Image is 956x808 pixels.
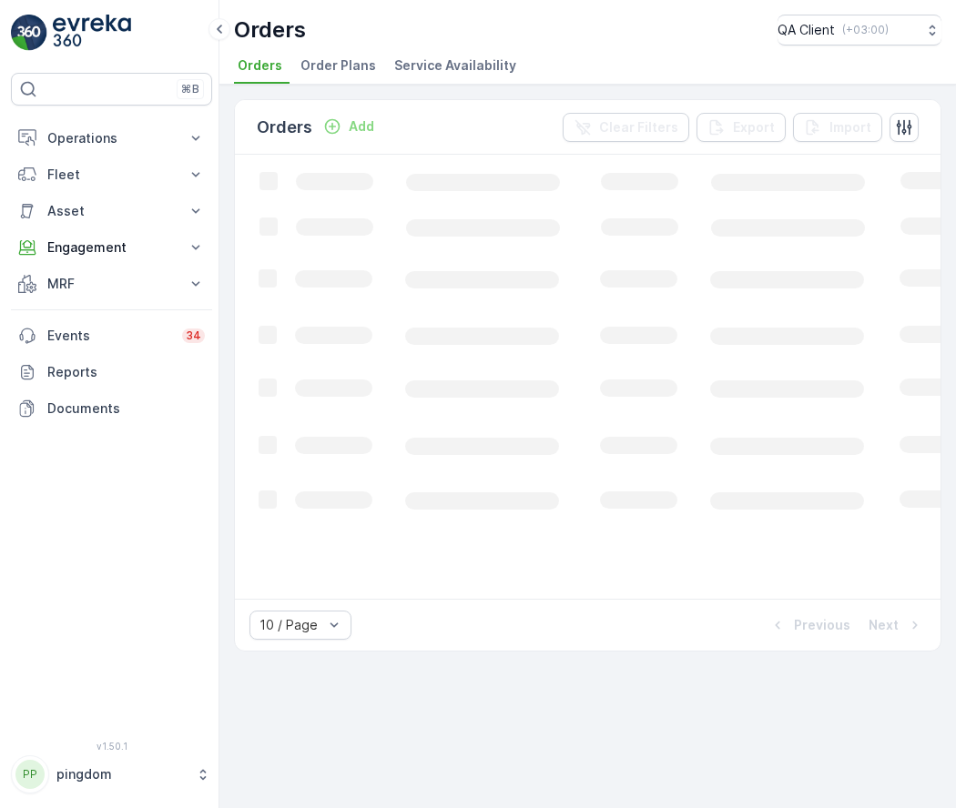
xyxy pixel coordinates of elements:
[563,113,689,142] button: Clear Filters
[11,755,212,793] button: PPpingdom
[56,765,187,783] p: pingdom
[11,266,212,302] button: MRF
[733,118,775,136] p: Export
[697,113,786,142] button: Export
[11,120,212,157] button: Operations
[257,115,312,140] p: Orders
[842,23,889,37] p: ( +03:00 )
[11,15,47,51] img: logo
[15,760,45,789] div: PP
[394,56,516,75] span: Service Availability
[47,129,176,147] p: Operations
[11,741,212,752] span: v 1.50.1
[11,354,212,390] a: Reports
[778,21,835,39] p: QA Client
[11,318,212,354] a: Events34
[869,616,899,634] p: Next
[234,15,306,45] p: Orders
[186,328,201,343] p: 34
[867,614,926,636] button: Next
[47,202,176,220] p: Asset
[47,275,176,293] p: MRF
[316,116,381,137] button: Add
[11,229,212,266] button: Engagement
[829,118,871,136] p: Import
[11,193,212,229] button: Asset
[349,117,374,136] p: Add
[11,390,212,427] a: Documents
[53,15,131,51] img: logo_light-DOdMpM7g.png
[238,56,282,75] span: Orders
[47,363,205,381] p: Reports
[47,327,171,345] p: Events
[793,113,882,142] button: Import
[47,166,176,184] p: Fleet
[11,157,212,193] button: Fleet
[767,614,852,636] button: Previous
[181,82,199,96] p: ⌘B
[778,15,941,45] button: QA Client(+03:00)
[794,616,850,634] p: Previous
[47,399,205,418] p: Documents
[47,238,176,257] p: Engagement
[599,118,678,136] p: Clear Filters
[300,56,376,75] span: Order Plans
